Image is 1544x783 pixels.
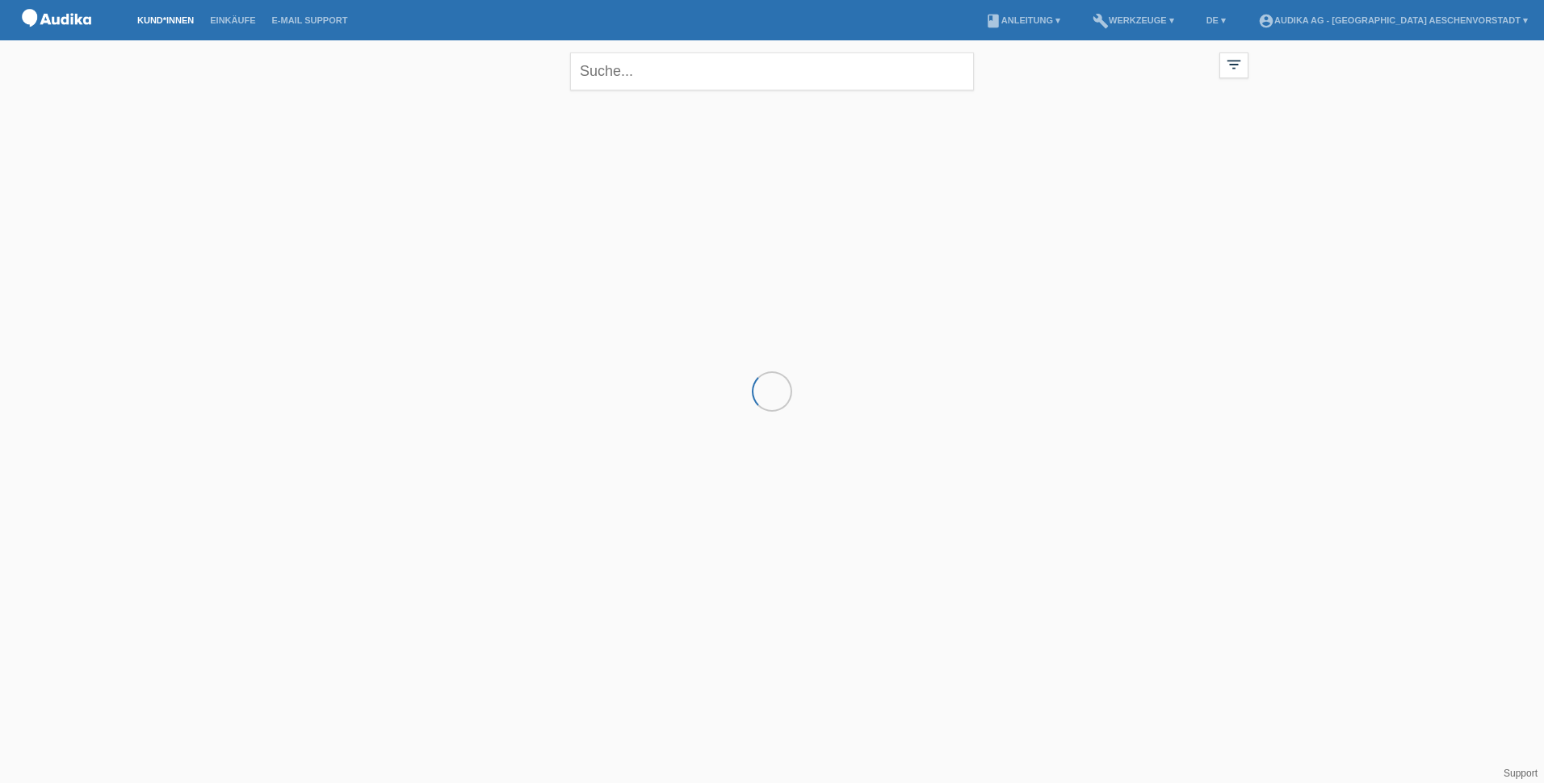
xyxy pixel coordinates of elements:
[1198,15,1234,25] a: DE ▾
[570,52,974,90] input: Suche...
[1504,768,1538,779] a: Support
[16,31,97,44] a: POS — MF Group
[129,15,202,25] a: Kund*innen
[1093,13,1109,29] i: build
[977,15,1068,25] a: bookAnleitung ▾
[1085,15,1182,25] a: buildWerkzeuge ▾
[264,15,356,25] a: E-Mail Support
[985,13,1001,29] i: book
[1258,13,1274,29] i: account_circle
[1250,15,1536,25] a: account_circleAudika AG - [GEOGRAPHIC_DATA] Aeschenvorstadt ▾
[1225,56,1243,73] i: filter_list
[202,15,263,25] a: Einkäufe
